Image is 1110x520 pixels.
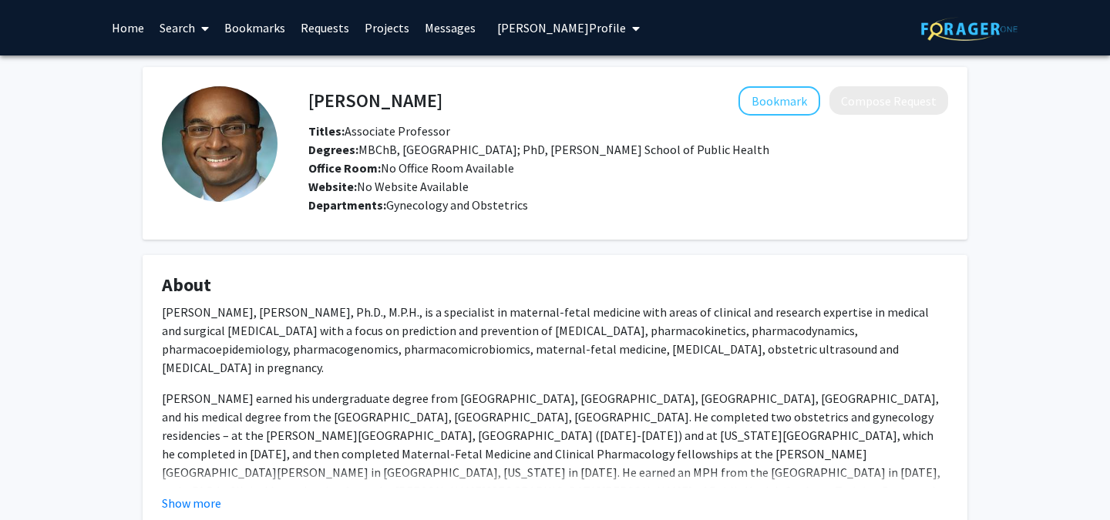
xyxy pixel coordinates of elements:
[308,197,386,213] b: Departments:
[104,1,152,55] a: Home
[386,197,528,213] span: Gynecology and Obstetrics
[357,1,417,55] a: Projects
[921,17,1017,41] img: ForagerOne Logo
[162,86,277,202] img: Profile Picture
[308,179,357,194] b: Website:
[308,160,381,176] b: Office Room:
[162,274,948,297] h4: About
[308,142,358,157] b: Degrees:
[152,1,217,55] a: Search
[293,1,357,55] a: Requests
[829,86,948,115] button: Compose Request to Ahizechukwu Eke
[162,389,948,518] p: [PERSON_NAME] earned his undergraduate degree from [GEOGRAPHIC_DATA], [GEOGRAPHIC_DATA], [GEOGRAP...
[417,1,483,55] a: Messages
[217,1,293,55] a: Bookmarks
[308,123,450,139] span: Associate Professor
[738,86,820,116] button: Add Ahizechukwu Eke to Bookmarks
[308,123,345,139] b: Titles:
[497,20,626,35] span: [PERSON_NAME] Profile
[308,160,514,176] span: No Office Room Available
[308,86,442,115] h4: [PERSON_NAME]
[308,179,469,194] span: No Website Available
[308,142,769,157] span: MBChB, [GEOGRAPHIC_DATA]; PhD, [PERSON_NAME] School of Public Health
[162,303,948,377] p: [PERSON_NAME], [PERSON_NAME], Ph.D., M.P.H., is a specialist in maternal-fetal medicine with area...
[162,494,221,512] button: Show more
